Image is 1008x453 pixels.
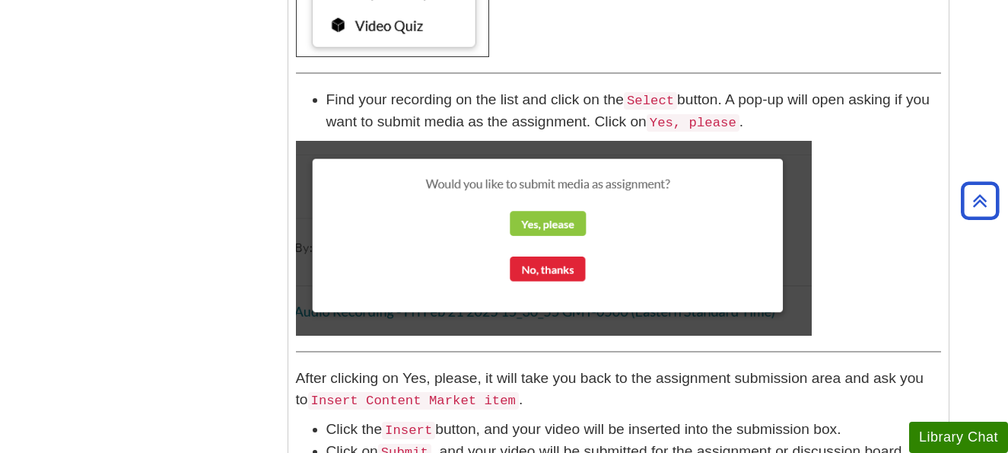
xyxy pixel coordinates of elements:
[308,392,519,410] code: Insert Content Market item
[296,141,812,335] img: submit media
[296,368,941,412] p: After clicking on Yes, please, it will take you back to the assignment submission area and ask yo...
[382,422,435,439] code: Insert
[624,92,677,110] code: Select
[909,422,1008,453] button: Library Chat
[647,114,739,132] code: Yes, please
[326,89,941,133] li: Find your recording on the list and click on the button. A pop-up will open asking if you want to...
[326,419,941,441] li: Click the button, and your video will be inserted into the submission box.
[956,190,1004,211] a: Back to Top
